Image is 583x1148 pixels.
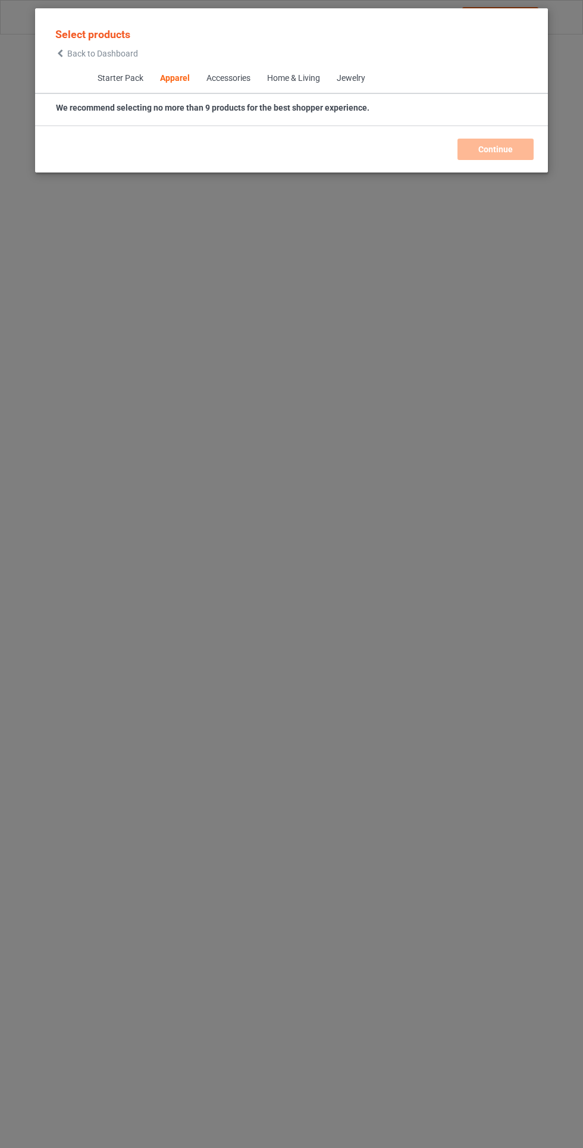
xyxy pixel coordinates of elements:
[159,73,189,84] div: Apparel
[55,28,130,40] span: Select products
[267,73,319,84] div: Home & Living
[89,64,151,93] span: Starter Pack
[67,49,138,58] span: Back to Dashboard
[206,73,250,84] div: Accessories
[336,73,365,84] div: Jewelry
[56,103,369,112] strong: We recommend selecting no more than 9 products for the best shopper experience.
